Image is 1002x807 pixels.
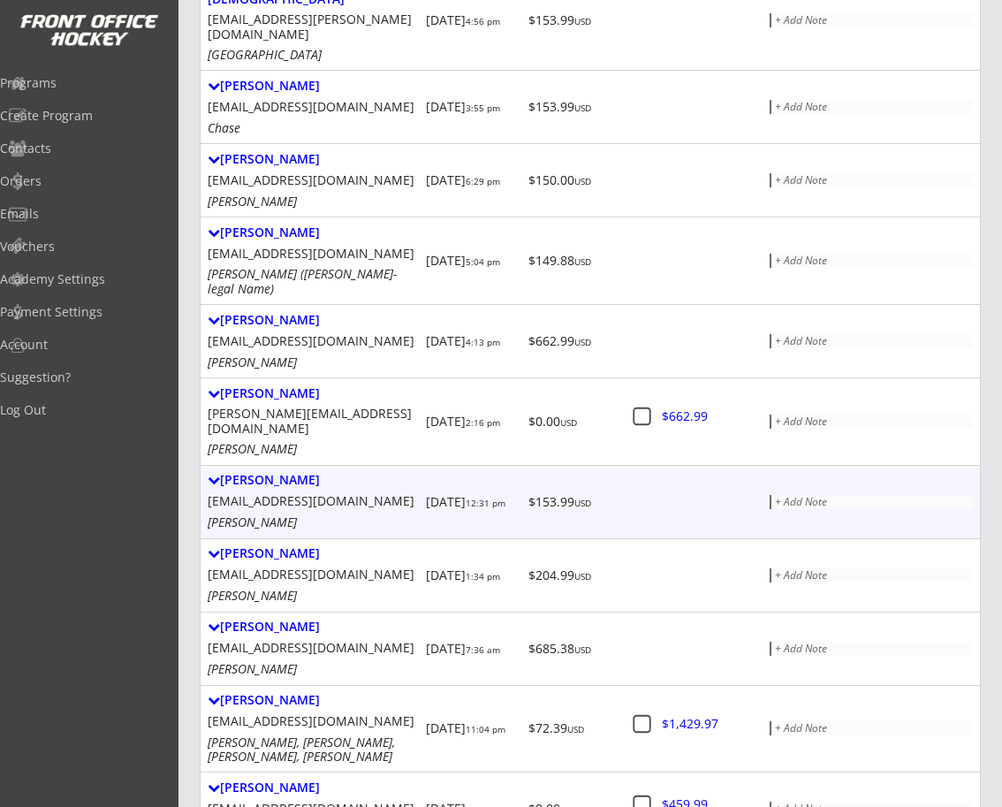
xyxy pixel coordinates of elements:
[426,643,521,655] div: [DATE]
[19,14,159,47] img: FOH%20White%20Logo%20Transparent.png
[426,415,521,428] div: [DATE]
[208,225,419,240] div: [PERSON_NAME]
[528,569,624,582] div: $204.99
[775,643,970,654] div: + Add Note
[574,255,591,268] font: USD
[208,546,419,561] div: [PERSON_NAME]
[466,570,500,582] font: 1:34 pm
[426,101,521,113] div: [DATE]
[466,255,500,268] font: 5:04 pm
[775,416,970,427] div: + Add Note
[574,643,591,656] font: USD
[466,102,500,114] font: 3:55 pm
[775,497,970,507] div: + Add Note
[528,496,624,508] div: $153.99
[567,723,584,735] font: USD
[208,121,419,136] div: Chase
[426,14,521,27] div: [DATE]
[208,567,419,582] div: [EMAIL_ADDRESS][DOMAIN_NAME]
[574,497,591,509] font: USD
[208,100,419,115] div: [EMAIL_ADDRESS][DOMAIN_NAME]
[426,496,521,508] div: [DATE]
[775,102,970,112] div: + Add Note
[574,175,591,187] font: USD
[574,336,591,348] font: USD
[466,175,500,187] font: 6:29 pm
[775,570,970,581] div: + Add Note
[426,174,521,187] div: [DATE]
[466,336,500,348] font: 4:13 pm
[574,102,591,114] font: USD
[208,79,419,94] div: [PERSON_NAME]
[208,641,419,656] div: [EMAIL_ADDRESS][DOMAIN_NAME]
[208,735,419,765] div: [PERSON_NAME], [PERSON_NAME], [PERSON_NAME], [PERSON_NAME]
[426,335,521,347] div: [DATE]
[466,416,500,429] font: 2:16 pm
[528,255,624,267] div: $149.88
[528,174,624,187] div: $150.00
[426,255,521,267] div: [DATE]
[208,620,419,635] div: [PERSON_NAME]
[208,407,419,437] div: [PERSON_NAME][EMAIL_ADDRESS][DOMAIN_NAME]
[208,267,419,297] div: [PERSON_NAME] ([PERSON_NAME]-legal Name)
[466,643,500,656] font: 7:36 am
[208,334,419,349] div: [EMAIL_ADDRESS][DOMAIN_NAME]
[208,714,419,729] div: [EMAIL_ADDRESS][DOMAIN_NAME]
[208,662,419,677] div: [PERSON_NAME]
[208,589,419,604] div: [PERSON_NAME]
[208,12,419,42] div: [EMAIL_ADDRESS][PERSON_NAME][DOMAIN_NAME]
[208,386,419,401] div: [PERSON_NAME]
[528,14,624,27] div: $153.99
[426,722,521,735] div: [DATE]
[775,723,970,734] div: + Add Note
[208,442,419,457] div: [PERSON_NAME]
[528,101,624,113] div: $153.99
[528,722,624,735] div: $72.39
[466,15,500,27] font: 4:56 pm
[775,255,970,266] div: + Add Note
[208,173,419,188] div: [EMAIL_ADDRESS][DOMAIN_NAME]
[208,313,419,328] div: [PERSON_NAME]
[466,723,505,735] font: 11:04 pm
[208,693,419,708] div: [PERSON_NAME]
[208,494,419,509] div: [EMAIL_ADDRESS][DOMAIN_NAME]
[528,415,624,428] div: $0.00
[775,15,970,26] div: + Add Note
[208,355,419,370] div: [PERSON_NAME]
[208,247,419,262] div: [EMAIL_ADDRESS][DOMAIN_NAME]
[208,48,419,63] div: [GEOGRAPHIC_DATA]
[466,497,505,509] font: 12:31 pm
[208,152,419,167] div: [PERSON_NAME]
[528,335,624,347] div: $662.99
[208,515,419,530] div: [PERSON_NAME]
[775,175,970,186] div: + Add Note
[574,570,591,582] font: USD
[426,569,521,582] div: [DATE]
[208,194,419,209] div: [PERSON_NAME]
[574,15,591,27] font: USD
[208,473,419,488] div: [PERSON_NAME]
[775,336,970,346] div: + Add Note
[560,416,577,429] font: USD
[208,780,419,796] div: [PERSON_NAME]
[528,643,624,655] div: $685.38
